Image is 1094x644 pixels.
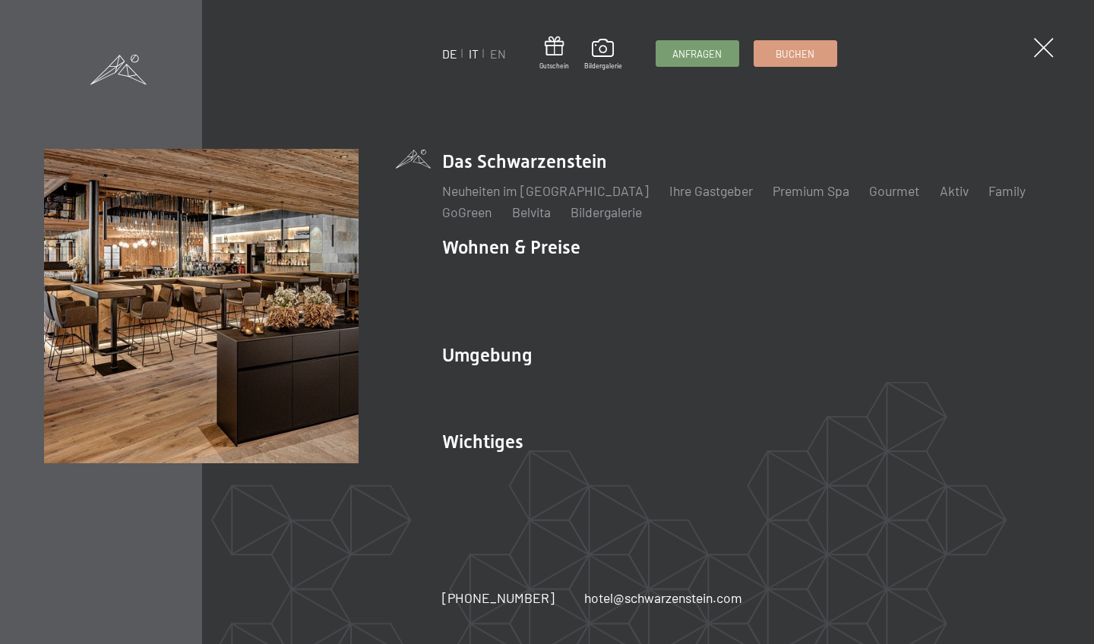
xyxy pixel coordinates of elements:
a: Ihre Gastgeber [669,182,753,199]
span: Buchen [776,47,814,61]
a: IT [469,46,479,61]
a: Premium Spa [773,182,849,199]
span: Gutschein [539,62,569,71]
a: GoGreen [442,204,492,220]
span: Bildergalerie [584,62,622,71]
a: Aktiv [940,182,969,199]
a: Anfragen [656,41,738,66]
a: Neuheiten im [GEOGRAPHIC_DATA] [442,182,649,199]
a: [PHONE_NUMBER] [442,589,555,608]
a: EN [490,46,506,61]
a: DE [442,46,457,61]
a: Bildergalerie [584,39,622,71]
a: Buchen [754,41,836,66]
a: Bildergalerie [571,204,642,220]
a: Belvita [512,204,551,220]
a: hotel@schwarzenstein.com [584,589,742,608]
a: Gourmet [869,182,919,199]
span: Anfragen [672,47,722,61]
a: Gutschein [539,36,569,71]
a: Family [988,182,1026,199]
span: [PHONE_NUMBER] [442,589,555,606]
